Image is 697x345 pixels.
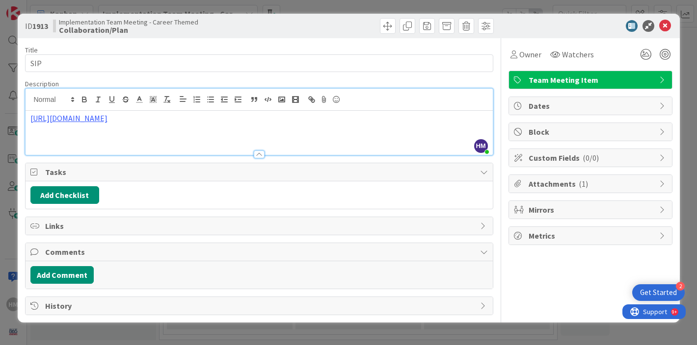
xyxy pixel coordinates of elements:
span: Tasks [45,166,475,178]
b: 1913 [32,21,48,31]
button: Add Comment [30,266,94,284]
span: History [45,300,475,312]
span: Links [45,220,475,232]
span: Custom Fields [529,152,654,164]
span: ( 1 ) [579,179,588,189]
span: Dates [529,100,654,112]
div: Get Started [640,288,677,297]
div: 2 [676,282,685,291]
span: Comments [45,246,475,258]
div: Open Get Started checklist, remaining modules: 2 [632,284,685,301]
span: Support [21,1,45,13]
span: Attachments [529,178,654,190]
button: Add Checklist [30,186,99,204]
span: HM [474,139,488,153]
span: Description [25,79,59,88]
span: Team Meeting Item [529,74,654,86]
b: Collaboration/Plan [59,26,198,34]
span: ( 0/0 ) [583,153,599,163]
a: [URL][DOMAIN_NAME] [30,113,107,123]
input: type card name here... [25,54,493,72]
span: Watchers [562,49,594,60]
span: ID [25,20,48,32]
span: Block [529,126,654,138]
span: Metrics [529,230,654,242]
div: 9+ [50,4,54,12]
span: Implementation Team Meeting - Career Themed [59,18,198,26]
span: Owner [519,49,541,60]
label: Title [25,46,38,54]
span: Mirrors [529,204,654,216]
